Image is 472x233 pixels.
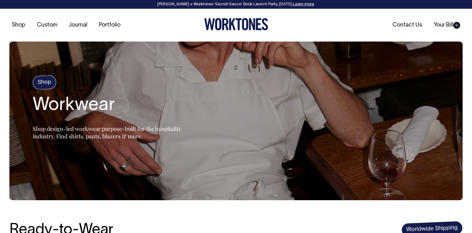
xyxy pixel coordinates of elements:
[390,20,425,30] a: Contact Us
[33,96,189,116] h2: Workwear
[6,2,466,7] div: [PERSON_NAME] × Worktones ‘Secret Sauce’ Book Launch Party, [DATE]. .
[293,2,314,6] a: Learn more
[9,20,28,30] a: Shop
[66,20,90,30] a: Journal
[32,75,57,90] h4: Shop
[33,125,181,140] span: Shop design-led workwear purpose-built for the hospitality industry. Find shirts, pants, blazers ...
[431,20,463,30] a: Your Bill0
[96,20,123,30] a: Portfolio
[34,20,60,30] a: Custom
[453,22,460,29] span: 0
